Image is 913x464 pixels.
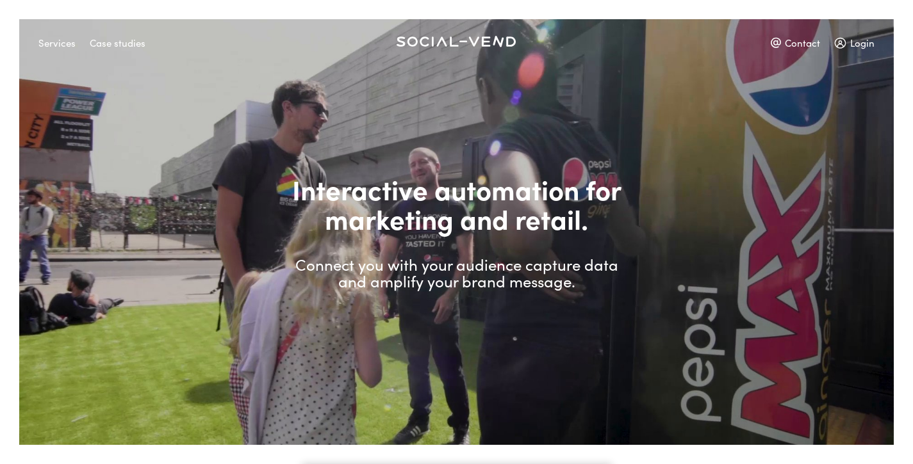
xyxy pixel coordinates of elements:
[90,31,145,54] div: Case studies
[834,31,875,54] div: Login
[290,256,623,290] p: Connect you with your audience capture data and amplify your brand message.
[290,174,623,233] h1: Interactive automation for marketing and retail.
[771,31,820,54] div: Contact
[90,31,160,45] a: Case studies
[38,31,76,54] div: Services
